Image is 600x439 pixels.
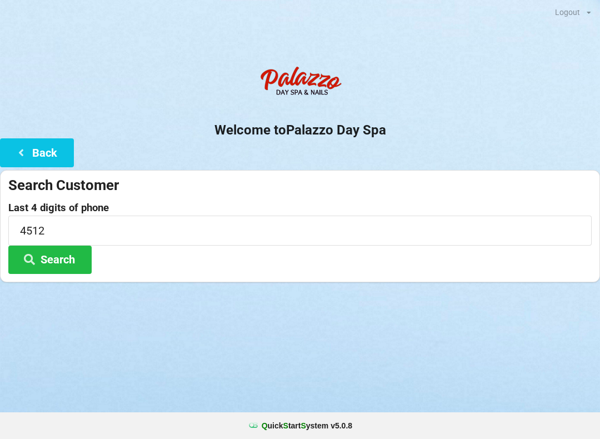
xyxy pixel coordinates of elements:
label: Last 4 digits of phone [8,202,592,213]
span: Q [262,421,268,430]
span: S [283,421,288,430]
img: favicon.ico [248,420,259,431]
span: S [301,421,306,430]
input: 0000 [8,216,592,245]
img: PalazzoDaySpaNails-Logo.png [256,61,344,105]
div: Logout [555,8,580,16]
div: Search Customer [8,176,592,194]
button: Search [8,246,92,274]
b: uick tart ystem v 5.0.8 [262,420,352,431]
